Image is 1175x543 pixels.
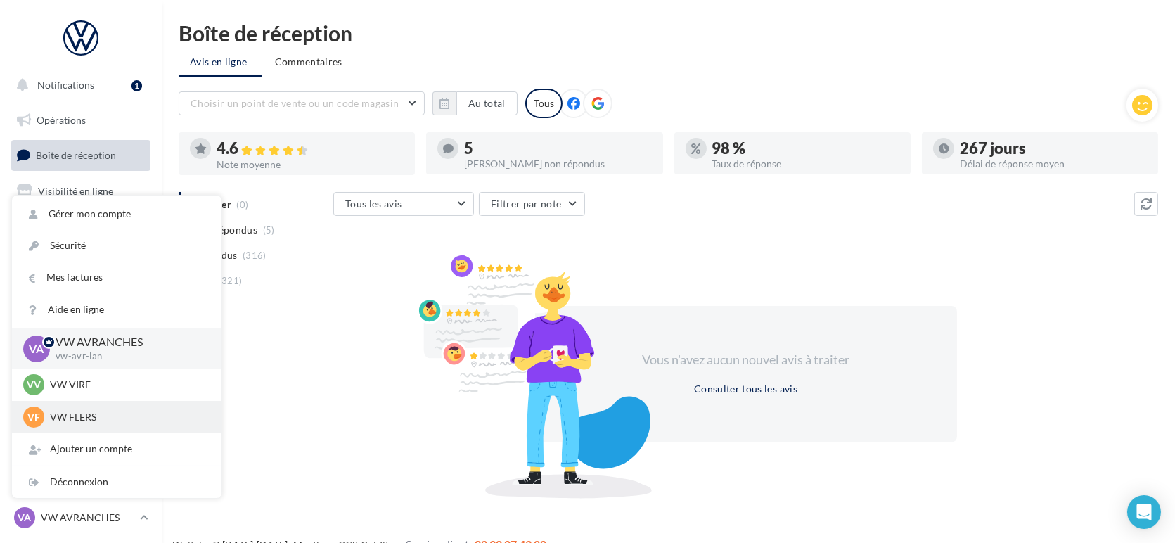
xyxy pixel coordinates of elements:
[192,223,257,237] span: Non répondus
[8,106,153,135] a: Opérations
[8,177,153,206] a: Visibilité en ligne
[41,511,134,525] p: VW AVRANCHES
[217,160,404,170] div: Note moyenne
[12,466,221,498] div: Déconnexion
[37,114,86,126] span: Opérations
[27,378,41,392] span: VV
[8,70,148,100] button: Notifications 1
[38,185,113,197] span: Visibilité en ligne
[8,281,153,311] a: Médiathèque
[179,23,1158,44] div: Boîte de réception
[432,91,518,115] button: Au total
[333,192,474,216] button: Tous les avis
[464,159,651,169] div: [PERSON_NAME] non répondus
[8,398,153,440] a: Campagnes DataOnDemand
[8,212,153,241] a: Campagnes
[50,378,205,392] p: VW VIRE
[131,80,142,91] div: 1
[960,159,1147,169] div: Délai de réponse moyen
[243,250,267,261] span: (316)
[263,224,275,236] span: (5)
[8,140,153,170] a: Boîte de réception
[479,192,585,216] button: Filtrer par note
[217,141,404,157] div: 4.6
[456,91,518,115] button: Au total
[8,351,153,392] a: PLV et print personnalisable
[525,89,563,118] div: Tous
[625,351,867,369] div: Vous n'avez aucun nouvel avis à traiter
[12,198,221,230] a: Gérer mon compte
[12,262,221,293] a: Mes factures
[12,230,221,262] a: Sécurité
[12,294,221,326] a: Aide en ligne
[275,55,342,69] span: Commentaires
[37,79,94,91] span: Notifications
[18,511,32,525] span: VA
[8,317,153,346] a: Calendrier
[11,504,150,531] a: VA VW AVRANCHES
[464,141,651,156] div: 5
[191,97,399,109] span: Choisir un point de vente ou un code magasin
[30,340,44,357] span: VA
[56,350,199,363] p: vw-avr-lan
[50,410,205,424] p: VW FLERS
[56,334,199,350] p: VW AVRANCHES
[12,433,221,465] div: Ajouter un compte
[8,246,153,276] a: Contacts
[179,91,425,115] button: Choisir un point de vente ou un code magasin
[27,410,40,424] span: VF
[712,141,899,156] div: 98 %
[712,159,899,169] div: Taux de réponse
[345,198,402,210] span: Tous les avis
[688,381,803,397] button: Consulter tous les avis
[960,141,1147,156] div: 267 jours
[1127,495,1161,529] div: Open Intercom Messenger
[219,275,243,286] span: (321)
[36,149,116,161] span: Boîte de réception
